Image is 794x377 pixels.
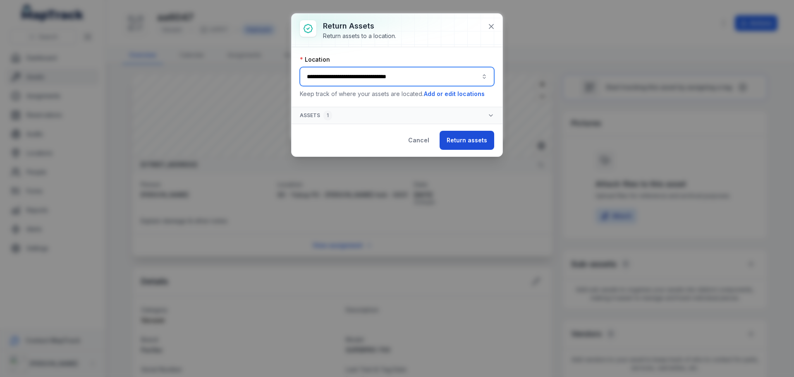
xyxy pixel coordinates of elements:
h3: Return assets [323,20,396,32]
button: Cancel [401,131,436,150]
button: Assets1 [292,107,502,124]
span: Assets [300,110,332,120]
button: Add or edit locations [423,89,485,98]
div: 1 [323,110,332,120]
label: Location [300,55,330,64]
button: Return assets [440,131,494,150]
div: Return assets to a location. [323,32,396,40]
p: Keep track of where your assets are located. [300,89,494,98]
